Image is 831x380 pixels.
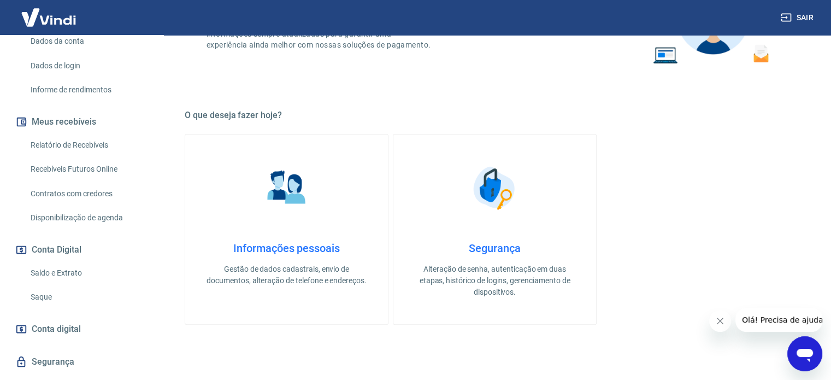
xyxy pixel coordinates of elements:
[7,8,92,16] span: Olá! Precisa de ajuda?
[203,264,370,287] p: Gestão de dados cadastrais, envio de documentos, alteração de telefone e endereços.
[26,183,150,205] a: Contratos com credores
[185,110,805,121] h5: O que deseja fazer hoje?
[13,238,150,262] button: Conta Digital
[26,30,150,52] a: Dados da conta
[203,242,370,255] h4: Informações pessoais
[26,286,150,308] a: Saque
[468,161,522,215] img: Segurança
[26,79,150,101] a: Informe de rendimentos
[260,161,314,215] img: Informações pessoais
[13,110,150,134] button: Meus recebíveis
[13,350,150,374] a: Segurança
[411,242,579,255] h4: Segurança
[26,158,150,180] a: Recebíveis Futuros Online
[779,8,818,28] button: Sair
[185,134,388,325] a: Informações pessoaisInformações pessoaisGestão de dados cadastrais, envio de documentos, alteraçã...
[32,321,81,337] span: Conta digital
[26,134,150,156] a: Relatório de Recebíveis
[735,308,822,332] iframe: Mensagem da empresa
[709,310,731,332] iframe: Fechar mensagem
[787,336,822,371] iframe: Botão para abrir a janela de mensagens
[26,262,150,284] a: Saldo e Extrato
[26,207,150,229] a: Disponibilização de agenda
[393,134,597,325] a: SegurançaSegurançaAlteração de senha, autenticação em duas etapas, histórico de logins, gerenciam...
[13,1,84,34] img: Vindi
[26,55,150,77] a: Dados de login
[13,317,150,341] a: Conta digital
[411,264,579,298] p: Alteração de senha, autenticação em duas etapas, histórico de logins, gerenciamento de dispositivos.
